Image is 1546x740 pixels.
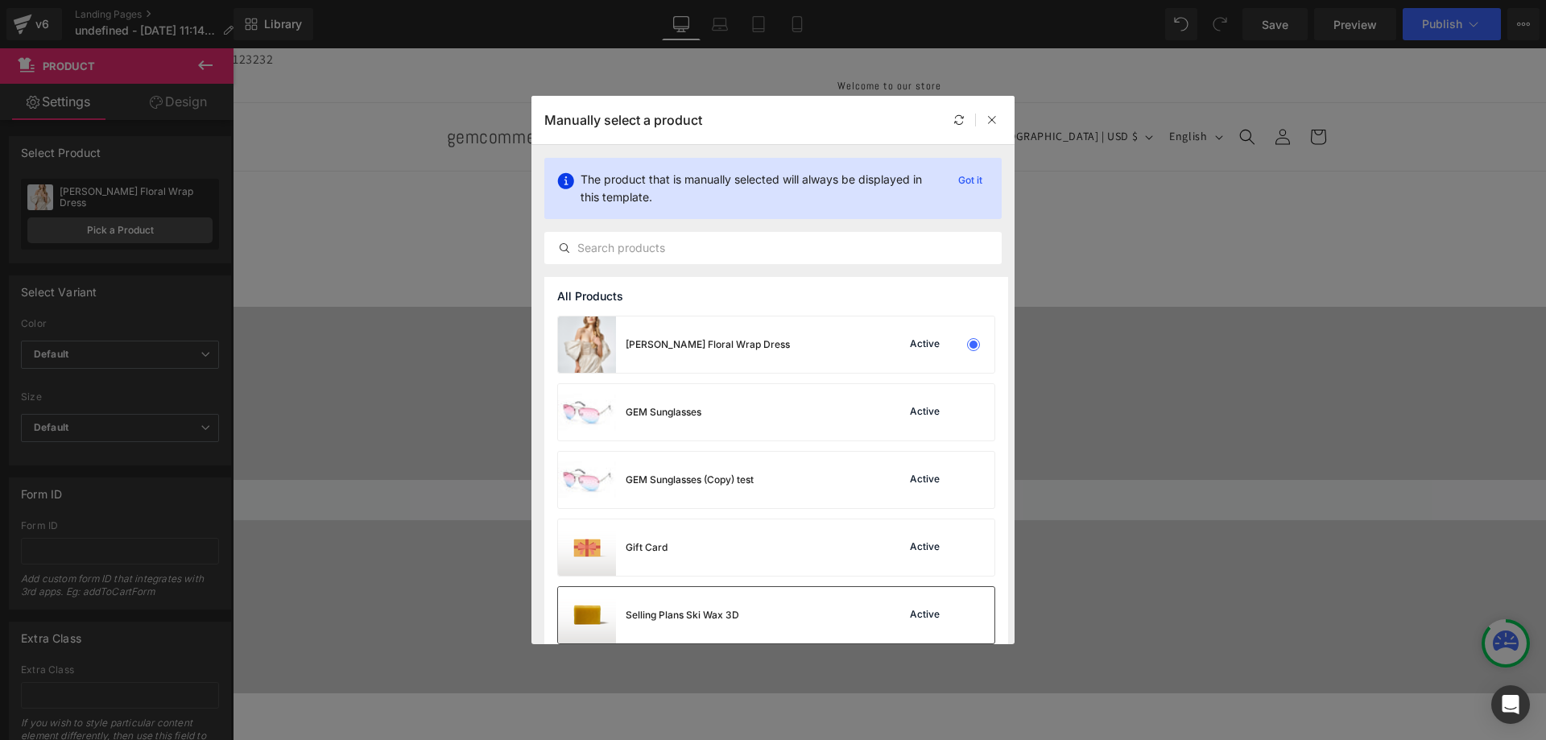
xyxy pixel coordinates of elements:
input: Search products [545,238,1001,258]
span: English [936,80,974,97]
div: Announcement [214,23,1100,54]
img: product-img [558,587,616,643]
span: Catalog [480,81,520,96]
img: product-img [558,316,616,373]
div: Active [907,473,943,486]
img: product-img [558,519,616,576]
img: product-img [558,452,616,508]
div: All Products [544,277,1008,316]
div: GEM Sunglasses [626,405,701,420]
span: Home [430,81,461,96]
div: Active [907,406,943,419]
a: Home [420,72,470,105]
span: gemcommerce-ts-alana [214,76,399,101]
span: Welcome to our store [605,31,709,44]
div: [PERSON_NAME] Floral Wrap Dress [626,337,790,352]
div: Active [907,609,943,622]
a: [PERSON_NAME] Floral Wrap Dress [541,150,772,169]
img: product-img [558,384,616,440]
button: [GEOGRAPHIC_DATA] | USD $ [748,73,927,104]
div: GEM Sunglasses (Copy) test [626,473,754,487]
div: Gift Card [626,540,668,555]
div: Open Intercom Messenger [1491,685,1530,724]
a: gemcommerce-ts-alana [208,72,404,104]
a: Catalog [470,72,530,105]
button: Add To Cart [599,196,714,234]
div: Active [907,338,943,351]
div: Selling Plans Ski Wax 3D [626,608,739,622]
span: $1,847.00 [629,173,684,196]
span: Contact [540,81,581,96]
p: Got it [952,171,989,190]
div: Active [907,541,943,554]
a: Contact [531,72,591,105]
button: English [927,73,996,104]
p: Manually select a product [544,112,702,128]
span: [GEOGRAPHIC_DATA] | USD $ [758,80,905,97]
p: The product that is manually selected will always be displayed in this template. [581,171,939,206]
summary: Search [997,71,1032,106]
